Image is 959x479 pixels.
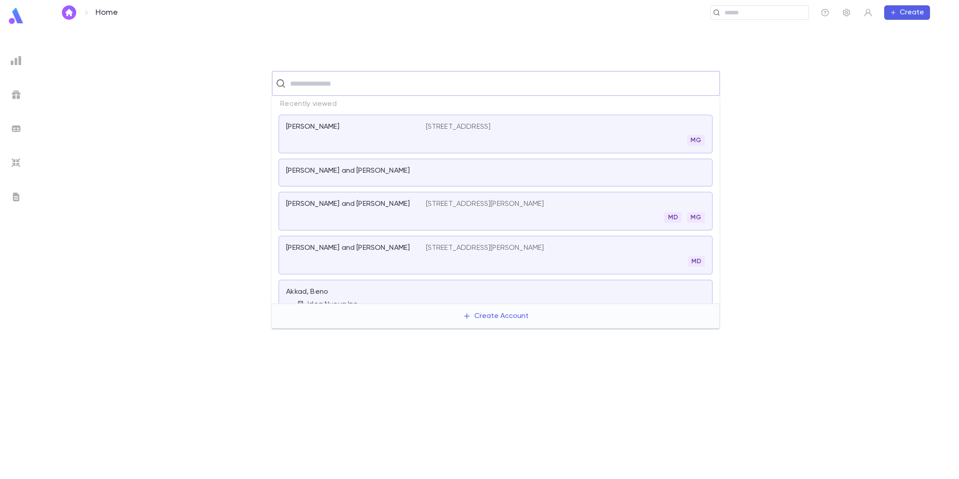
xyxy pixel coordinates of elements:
p: Recently viewed [271,96,720,112]
span: MD [688,258,705,265]
p: Home [95,8,118,17]
p: [STREET_ADDRESS][PERSON_NAME] [426,200,544,209]
span: MG [687,137,705,144]
button: Create Account [456,308,536,325]
img: campaigns_grey.99e729a5f7ee94e3726e6486bddda8f1.svg [11,89,22,100]
p: Akkad, Beno [286,287,328,296]
p: [STREET_ADDRESS][PERSON_NAME] [426,244,544,253]
p: [PERSON_NAME] [286,122,339,131]
img: batches_grey.339ca447c9d9533ef1741baa751efc33.svg [11,123,22,134]
img: home_white.a664292cf8c1dea59945f0da9f25487c.svg [64,9,74,16]
button: Create [884,5,930,20]
img: logo [7,7,25,25]
p: [PERSON_NAME] and [PERSON_NAME] [286,200,410,209]
p: Idea Nuova Inc [308,300,357,309]
p: [STREET_ADDRESS] [426,122,491,131]
p: [PERSON_NAME] and [PERSON_NAME] [286,166,410,175]
img: reports_grey.c525e4749d1bce6a11f5fe2a8de1b229.svg [11,55,22,66]
span: MG [687,214,705,221]
img: imports_grey.530a8a0e642e233f2baf0ef88e8c9fcb.svg [11,157,22,168]
img: letters_grey.7941b92b52307dd3b8a917253454ce1c.svg [11,192,22,202]
p: [PERSON_NAME] and [PERSON_NAME] [286,244,410,253]
span: MD [664,214,681,221]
